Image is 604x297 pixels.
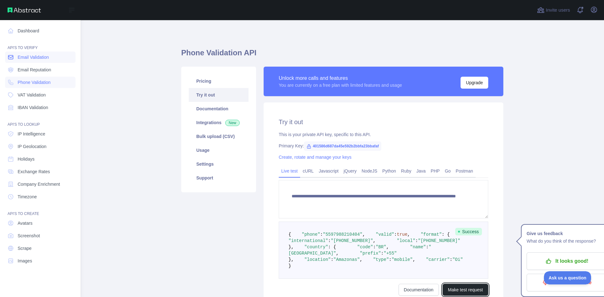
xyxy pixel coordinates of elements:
[279,166,300,176] a: Live test
[455,228,482,235] span: Success
[18,79,51,85] span: Phone Validation
[426,245,428,250] span: :
[341,166,359,176] a: jQuery
[360,257,362,262] span: ,
[5,38,75,50] div: API'S TO VERIFY
[5,128,75,140] a: IP Intelligence
[225,120,240,126] span: New
[359,166,380,176] a: NodeJS
[279,131,488,138] div: This is your private API key, specific to this API.
[189,129,249,143] a: Bulk upload (CSV)
[336,251,338,256] span: ,
[5,52,75,63] a: Email Validation
[189,116,249,129] a: Integrations New
[373,257,389,262] span: "type"
[189,143,249,157] a: Usage
[362,232,365,237] span: ,
[18,194,37,200] span: Timezone
[394,232,397,237] span: :
[300,166,316,176] a: cURL
[389,257,391,262] span: :
[413,257,415,262] span: ,
[288,263,291,268] span: }
[288,232,291,237] span: {
[399,166,414,176] a: Ruby
[18,67,51,73] span: Email Reputation
[5,89,75,101] a: VAT Validation
[304,257,331,262] span: "location"
[18,233,40,239] span: Screenshot
[544,271,591,284] iframe: Toggle Customer Support
[181,48,503,63] h1: Phone Validation API
[279,143,488,149] div: Primary Key:
[410,245,426,250] span: "name"
[5,102,75,113] a: IBAN Validation
[189,102,249,116] a: Documentation
[392,257,413,262] span: "mobile"
[5,64,75,75] a: Email Reputation
[452,257,463,262] span: "Oi"
[189,171,249,185] a: Support
[426,257,450,262] span: "carrier"
[399,284,439,296] a: Documentation
[189,157,249,171] a: Settings
[5,166,75,177] a: Exchange Rates
[189,88,249,102] a: Try it out
[18,258,32,264] span: Images
[428,166,442,176] a: PHP
[18,143,47,150] span: IP Geolocation
[328,245,336,250] span: : {
[18,131,45,137] span: IP Intelligence
[360,251,381,256] span: "prefix"
[5,217,75,229] a: Avatars
[8,8,41,13] img: Abstract API
[328,238,331,243] span: :
[5,25,75,36] a: Dashboard
[18,168,50,175] span: Exchange Rates
[288,238,328,243] span: "international"
[189,74,249,88] a: Pricing
[546,7,570,14] span: Invite users
[316,166,341,176] a: Javascript
[18,220,32,226] span: Avatars
[331,257,333,262] span: :
[386,245,389,250] span: ,
[383,251,397,256] span: "+55"
[5,191,75,202] a: Timezone
[288,245,294,250] span: },
[536,5,571,15] button: Invite users
[376,245,386,250] span: "BR"
[453,166,476,176] a: Postman
[380,166,399,176] a: Python
[461,77,488,89] button: Upgrade
[288,257,294,262] span: },
[18,54,49,60] span: Email Validation
[5,141,75,152] a: IP Geolocation
[5,153,75,165] a: Holidays
[442,232,450,237] span: : {
[279,155,351,160] a: Create, rotate and manage your keys
[450,257,452,262] span: :
[18,181,60,187] span: Company Enrichment
[279,82,402,88] div: You are currently on a free plan with limited features and usage
[5,114,75,127] div: API'S TO LOOKUP
[279,74,402,82] div: Unlock more calls and features
[304,141,381,151] span: 401586d687da45e592b2bbfa23bbafaf
[376,232,394,237] span: "valid"
[443,284,488,296] button: Make test request
[5,243,75,254] a: Scrape
[304,245,328,250] span: "country"
[323,232,362,237] span: "5597988210404"
[302,232,320,237] span: "phone"
[373,245,376,250] span: :
[5,204,75,216] div: API'S TO CREATE
[415,238,418,243] span: :
[320,232,323,237] span: :
[407,232,410,237] span: ,
[357,245,373,250] span: "code"
[421,232,442,237] span: "format"
[18,104,48,111] span: IBAN Validation
[5,230,75,241] a: Screenshot
[279,118,488,126] h2: Try it out
[397,232,408,237] span: true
